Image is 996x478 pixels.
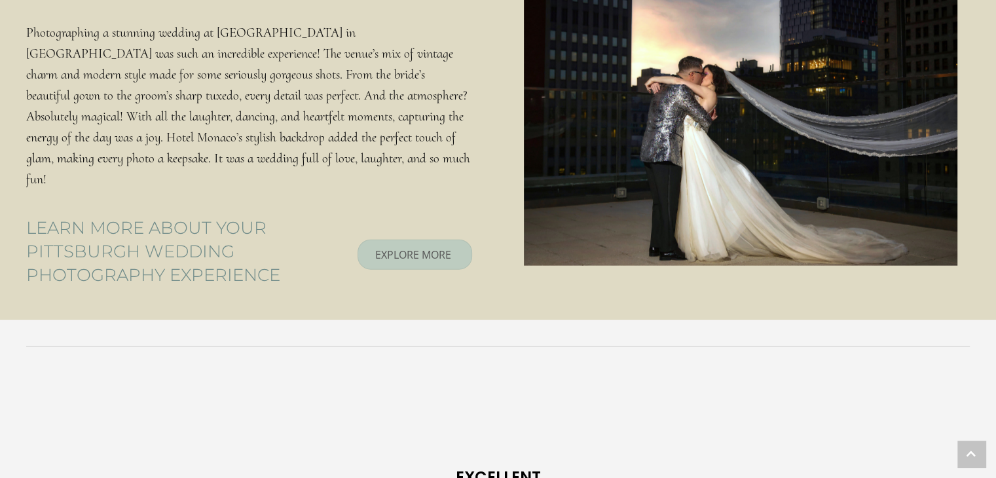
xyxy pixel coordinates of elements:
h3: Learn more about your Pittsburgh wedding photography experience [26,216,338,294]
span: EXPLORE MORE [375,248,451,262]
p: Photographing a stunning wedding at [GEOGRAPHIC_DATA] in [GEOGRAPHIC_DATA] was such an incredible... [26,22,472,190]
a: EXPLORE MORE [358,240,471,270]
